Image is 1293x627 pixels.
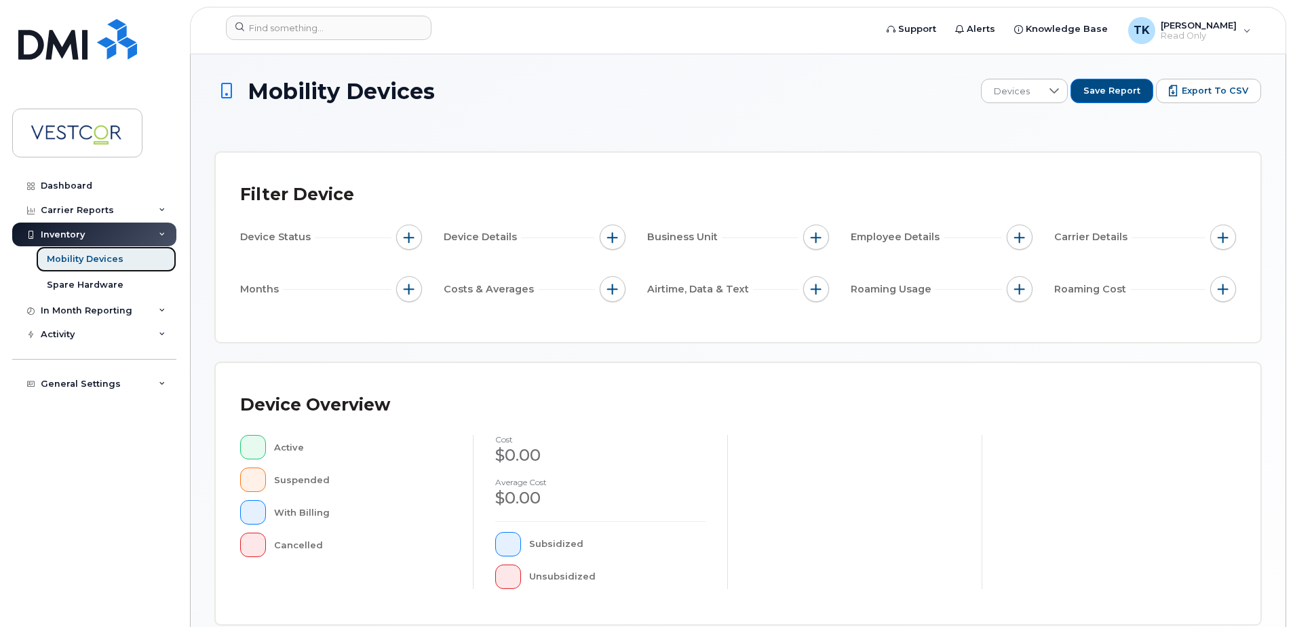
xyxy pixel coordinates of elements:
span: Business Unit [647,230,722,244]
h4: Average cost [495,478,706,487]
div: Unsubsidized [529,565,706,589]
div: Device Overview [240,387,390,423]
span: Airtime, Data & Text [647,282,753,297]
div: Suspended [274,468,452,492]
div: With Billing [274,500,452,525]
span: Device Details [444,230,521,244]
div: Subsidized [529,532,706,556]
div: $0.00 [495,444,706,467]
span: Months [240,282,283,297]
span: Costs & Averages [444,282,538,297]
div: Cancelled [274,533,452,557]
div: Filter Device [240,177,354,212]
div: Active [274,435,452,459]
span: Device Status [240,230,315,244]
span: Employee Details [851,230,944,244]
button: Export to CSV [1156,79,1261,103]
div: $0.00 [495,487,706,510]
span: Roaming Cost [1054,282,1130,297]
span: Mobility Devices [248,79,435,103]
button: Save Report [1070,79,1153,103]
span: Carrier Details [1054,230,1132,244]
span: Devices [982,79,1042,104]
span: Export to CSV [1182,85,1248,97]
h4: cost [495,435,706,444]
span: Save Report [1083,85,1140,97]
span: Roaming Usage [851,282,935,297]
